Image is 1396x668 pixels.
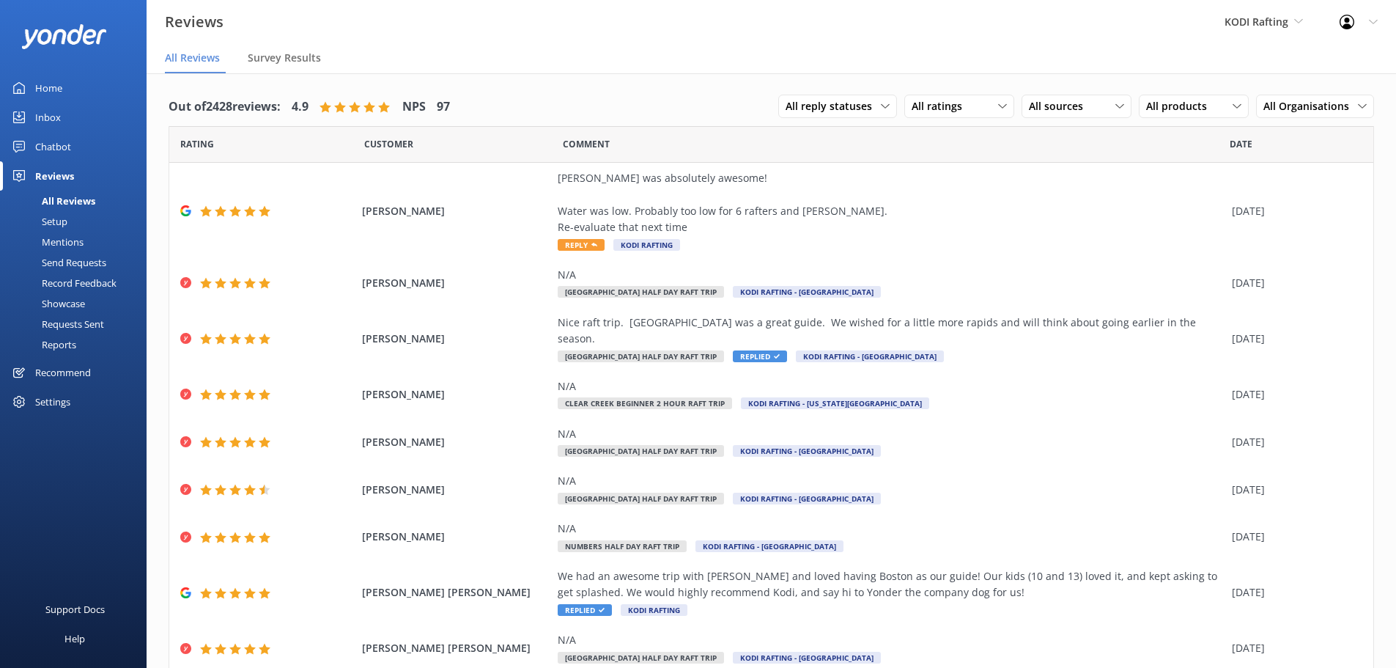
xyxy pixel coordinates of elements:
span: Date [364,137,413,151]
div: [DATE] [1232,203,1355,219]
div: Home [35,73,62,103]
a: Requests Sent [9,314,147,334]
div: Requests Sent [9,314,104,334]
div: N/A [558,426,1225,442]
span: KODI Rafting - [GEOGRAPHIC_DATA] [796,350,944,362]
a: Reports [9,334,147,355]
div: [DATE] [1232,331,1355,347]
h3: Reviews [165,10,224,34]
span: [GEOGRAPHIC_DATA] Half Day Raft Trip [558,286,724,298]
a: All Reviews [9,191,147,211]
span: [PERSON_NAME] [PERSON_NAME] [362,640,551,656]
div: Recommend [35,358,91,387]
span: [PERSON_NAME] [PERSON_NAME] [362,584,551,601]
span: [GEOGRAPHIC_DATA] Half Day Raft Trip [558,445,724,457]
span: KODI Rafting [621,604,687,616]
span: KODI Rafting - [GEOGRAPHIC_DATA] [733,652,881,664]
span: KODI Rafting - [GEOGRAPHIC_DATA] [733,445,881,457]
h4: 4.9 [292,98,309,117]
div: N/A [558,521,1225,537]
span: All Reviews [165,51,220,65]
div: Showcase [9,293,85,314]
span: KODI Rafting [1225,15,1288,29]
a: Setup [9,211,147,232]
div: N/A [558,632,1225,648]
div: Help [64,624,85,653]
span: KODI Rafting - [GEOGRAPHIC_DATA] [733,286,881,298]
div: Send Requests [9,252,106,273]
div: [DATE] [1232,386,1355,403]
span: [GEOGRAPHIC_DATA] Half Day Raft Trip [558,350,724,362]
div: Nice raft trip. [GEOGRAPHIC_DATA] was a great guide. We wished for a little more rapids and will ... [558,315,1225,348]
span: [PERSON_NAME] [362,331,551,347]
span: All Organisations [1263,98,1358,114]
div: [PERSON_NAME] was absolutely awesome! Water was low. Probably too low for 6 rafters and [PERSON_N... [558,170,1225,236]
h4: 97 [437,98,450,117]
span: [PERSON_NAME] [362,386,551,403]
div: [DATE] [1232,640,1355,656]
span: [GEOGRAPHIC_DATA] Half Day Raft Trip [558,493,724,504]
div: Record Feedback [9,273,117,293]
div: All Reviews [9,191,95,211]
span: All sources [1029,98,1092,114]
span: All reply statuses [786,98,881,114]
div: Support Docs [45,595,105,624]
div: N/A [558,267,1225,283]
div: [DATE] [1232,584,1355,601]
span: [GEOGRAPHIC_DATA] Half Day Raft Trip [558,652,724,664]
img: yonder-white-logo.png [22,24,106,48]
h4: NPS [402,98,426,117]
div: [DATE] [1232,482,1355,498]
span: [PERSON_NAME] [362,203,551,219]
a: Record Feedback [9,273,147,293]
span: Reply [558,239,605,251]
span: KODI Rafting - [US_STATE][GEOGRAPHIC_DATA] [741,397,929,409]
div: Setup [9,211,67,232]
span: Replied [558,604,612,616]
div: Reports [9,334,76,355]
span: Date [1230,137,1252,151]
span: [PERSON_NAME] [362,482,551,498]
span: All ratings [912,98,971,114]
span: [PERSON_NAME] [362,275,551,291]
div: N/A [558,378,1225,394]
span: Clear Creek Beginner 2 Hour Raft Trip [558,397,732,409]
span: KODI Rafting - [GEOGRAPHIC_DATA] [695,540,843,552]
div: N/A [558,473,1225,489]
span: Replied [733,350,787,362]
div: Mentions [9,232,84,252]
a: Mentions [9,232,147,252]
div: Reviews [35,161,74,191]
a: Showcase [9,293,147,314]
div: [DATE] [1232,275,1355,291]
div: Settings [35,387,70,416]
span: [PERSON_NAME] [362,529,551,545]
div: Chatbot [35,132,71,161]
span: KODI Rafting [613,239,680,251]
div: [DATE] [1232,529,1355,545]
span: Question [563,137,610,151]
span: Numbers Half Day Raft Trip [558,540,687,552]
span: Date [180,137,214,151]
div: Inbox [35,103,61,132]
a: Send Requests [9,252,147,273]
span: All products [1146,98,1216,114]
div: We had an awesome trip with [PERSON_NAME] and loved having Boston as our guide! Our kids (10 and ... [558,568,1225,601]
h4: Out of 2428 reviews: [169,98,281,117]
span: KODI Rafting - [GEOGRAPHIC_DATA] [733,493,881,504]
span: [PERSON_NAME] [362,434,551,450]
span: Survey Results [248,51,321,65]
div: [DATE] [1232,434,1355,450]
